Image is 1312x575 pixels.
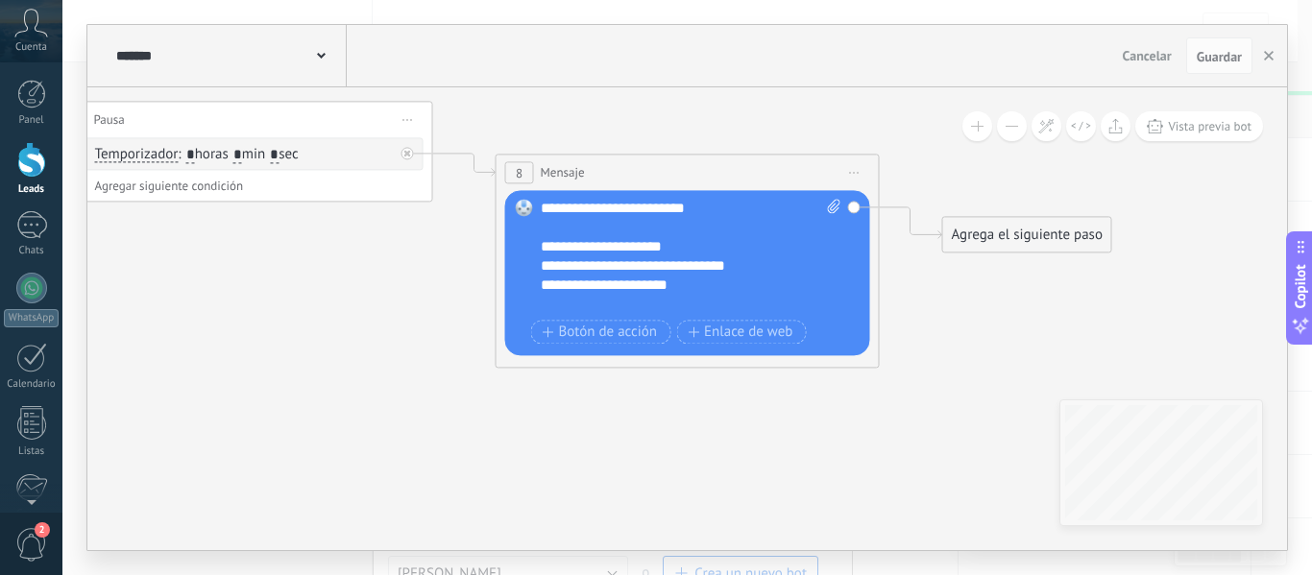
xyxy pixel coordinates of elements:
span: Cuenta [15,41,47,54]
span: Guardar [1197,50,1242,63]
div: Agrega el siguiente paso [943,219,1111,251]
span: : horas min sec [178,145,298,163]
div: Listas [4,445,60,458]
button: Enlace de web [676,320,806,344]
span: Cancelar [1123,47,1172,64]
span: 2 [35,522,50,538]
span: Copilot [1291,264,1310,308]
div: Calendario [4,378,60,391]
span: Enlace de web [688,324,792,340]
button: Botón de acción [531,320,671,344]
div: WhatsApp [4,309,59,327]
span: Botón de acción [543,324,658,340]
span: Temporizador [95,147,179,162]
span: Mensaje [541,163,585,181]
div: Leads [4,183,60,196]
span: 8 [516,165,522,181]
span: Vista previa bot [1168,118,1251,134]
div: Agregar siguiente condición [59,178,424,194]
span: Pausa [94,110,125,129]
button: Cancelar [1115,41,1179,70]
button: Guardar [1186,37,1252,74]
button: Vista previa bot [1135,111,1263,141]
div: Panel [4,114,60,127]
div: Chats [4,245,60,257]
